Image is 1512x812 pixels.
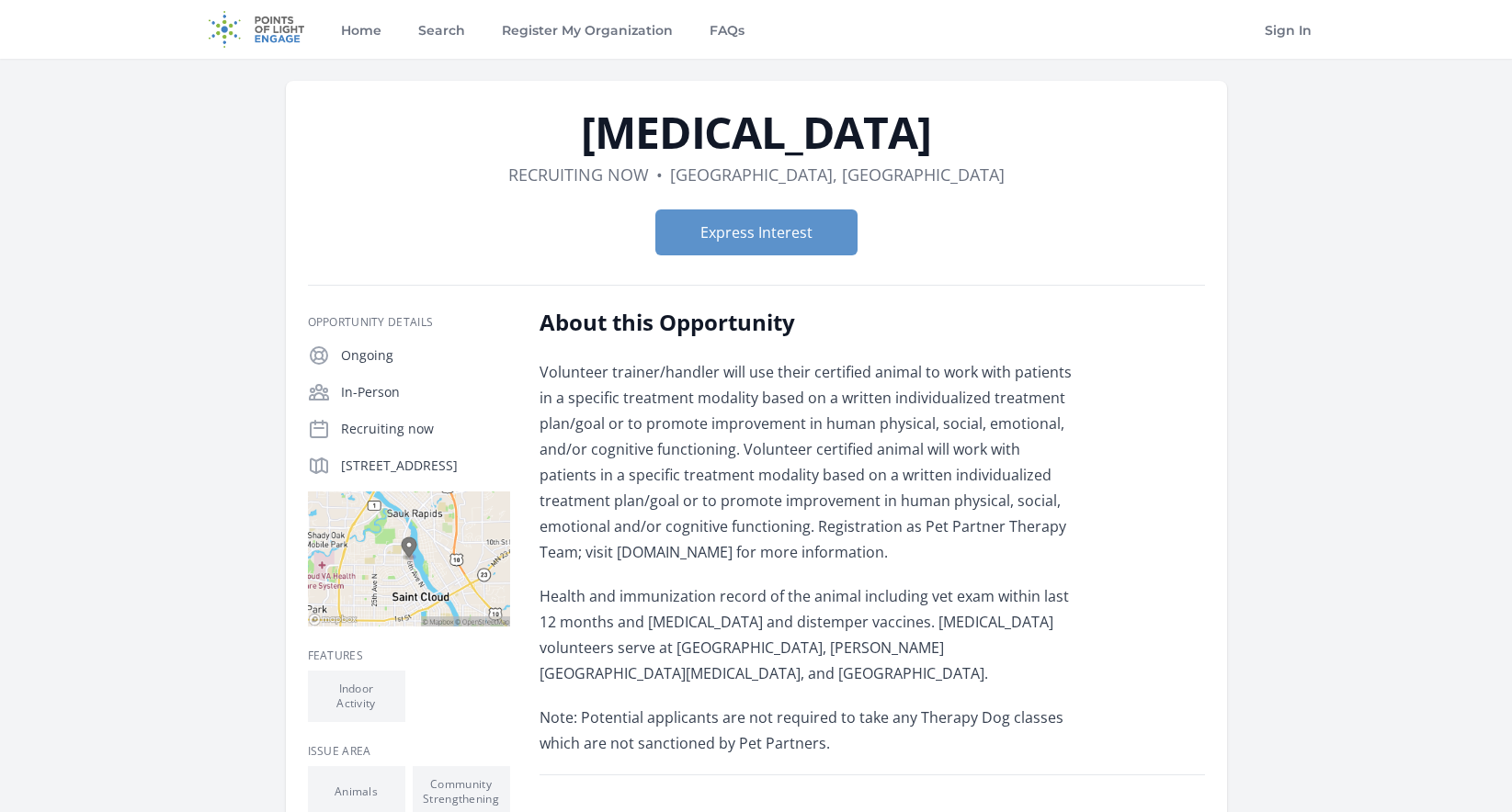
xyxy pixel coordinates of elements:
h3: Issue area [308,744,510,759]
h1: [MEDICAL_DATA] [308,110,1205,154]
h2: About this Opportunity [540,308,1077,337]
p: In-Person [341,383,510,401]
p: Note: Potential applicants are not required to take any Therapy Dog classes which are not sanctio... [540,705,1077,756]
h3: Opportunity Details [308,315,510,330]
div: • [656,162,663,187]
p: Recruiting now [341,420,510,438]
p: [STREET_ADDRESS] [341,457,510,475]
p: Ongoing [341,346,510,365]
li: Indoor Activity [308,671,405,722]
p: Health and immunization record of the animal including vet exam within last 12 months and [MEDICA... [540,583,1077,686]
p: Volunteer trainer/handler will use their certified animal to work with patients in a specific tre... [540,359,1077,565]
img: Map [308,491,510,626]
dd: Recruiting now [508,162,649,187]
button: Express Interest [655,209,858,255]
dd: [GEOGRAPHIC_DATA], [GEOGRAPHIC_DATA] [670,162,1005,187]
h3: Features [308,648,510,663]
